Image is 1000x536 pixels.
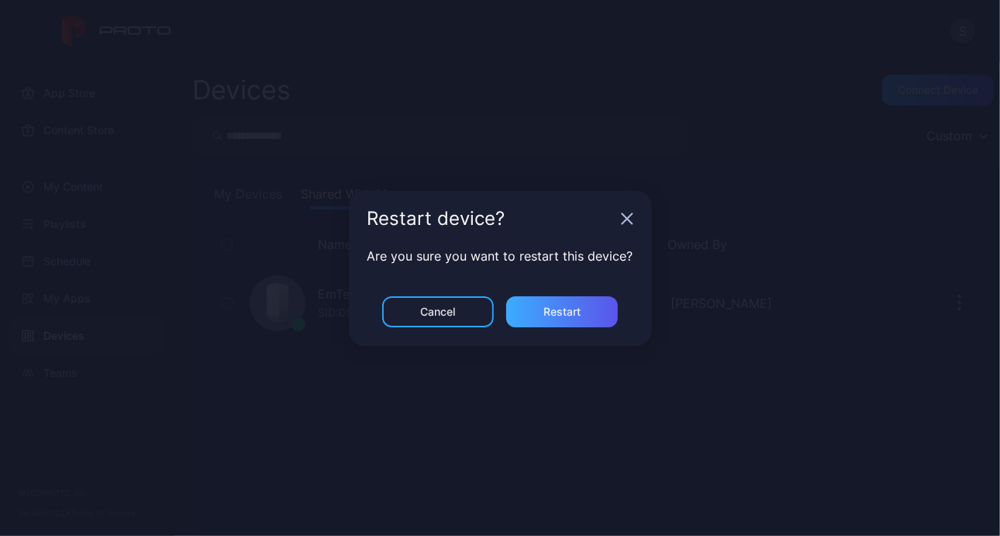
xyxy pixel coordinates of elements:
p: Are you sure you want to restart this device? [367,247,633,265]
div: Restart [543,306,581,318]
button: Cancel [382,296,494,327]
button: Restart [506,296,618,327]
div: Cancel [421,306,456,318]
div: Restart device? [367,209,615,228]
